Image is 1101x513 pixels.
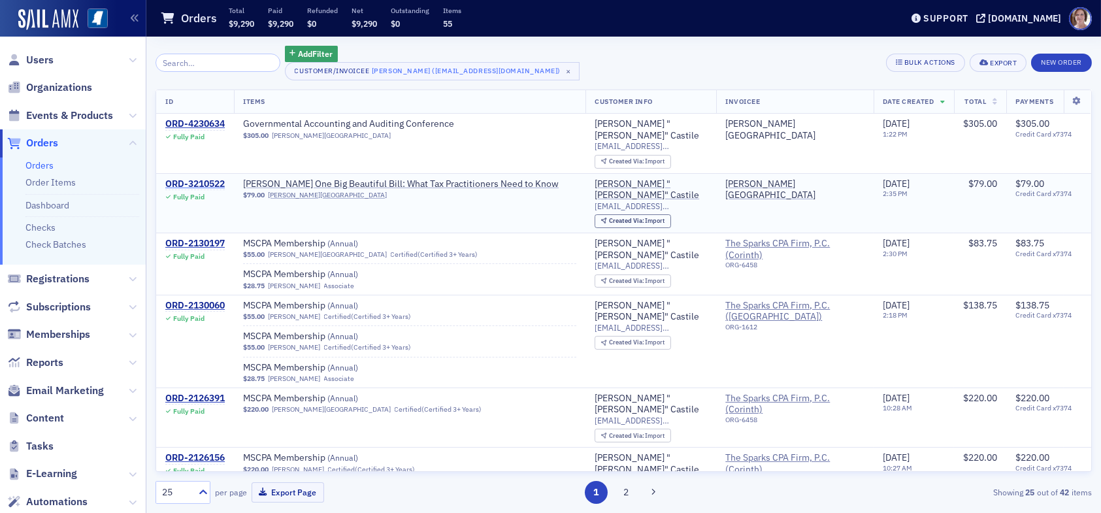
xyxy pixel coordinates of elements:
span: ( Annual ) [327,238,358,248]
a: [PERSON_NAME][GEOGRAPHIC_DATA] [272,131,391,140]
span: $305.00 [1015,118,1049,129]
span: Created Via : [609,216,646,225]
a: ORD-2126156 [165,452,225,464]
a: [PERSON_NAME] "[PERSON_NAME]" Castile [595,452,707,475]
span: $83.75 [968,237,997,249]
span: Users [26,53,54,67]
a: [PERSON_NAME] [268,374,320,383]
div: Fully Paid [173,193,205,201]
span: MSCPA Membership [243,238,408,250]
span: The Sparks CPA Firm, P.C. (Corinth) [725,393,864,416]
div: Fully Paid [173,252,205,261]
a: Registrations [7,272,90,286]
time: 2:35 PM [883,189,908,198]
span: $79.00 [968,178,997,190]
button: Customer/Invoicee[PERSON_NAME] ([EMAIL_ADDRESS][DOMAIN_NAME])× [285,62,580,80]
span: ( Annual ) [327,362,358,372]
a: Tasks [7,439,54,454]
div: Associate [324,374,355,383]
button: Bulk Actions [886,54,965,72]
span: $220.00 [1015,392,1049,404]
div: Showing out of items [789,486,1092,498]
span: Don Farmer's One Big Beautiful Bill: What Tax Practitioners Need to Know [243,178,559,190]
span: The Sparks CPA Firm, P.C. (Corinth) [725,452,864,488]
div: ORG-6458 [725,261,864,274]
span: ( Annual ) [327,300,358,310]
span: The Sparks CPA Firm, P.C. (Corinth) [725,238,864,261]
div: Certified (Certified 3+ Years) [395,405,482,414]
span: MSCPA Membership [243,300,408,312]
a: [PERSON_NAME] [268,343,320,352]
a: New Order [1031,56,1092,67]
p: Total [229,6,254,15]
a: Users [7,53,54,67]
div: [PERSON_NAME] ([EMAIL_ADDRESS][DOMAIN_NAME]) [372,64,561,77]
div: [PERSON_NAME] "[PERSON_NAME]" Castile [595,300,707,323]
div: [PERSON_NAME] "[PERSON_NAME]" Castile [595,393,707,416]
span: [DATE] [883,452,910,463]
a: [PERSON_NAME] "[PERSON_NAME]" Castile [595,178,707,201]
a: Check Batches [25,239,86,250]
strong: 25 [1023,486,1037,498]
img: SailAMX [88,8,108,29]
time: 2:18 PM [883,310,908,320]
span: Heath Castile [725,118,864,141]
a: [PERSON_NAME] [268,312,320,321]
span: MSCPA Membership [243,393,408,405]
button: New Order [1031,54,1092,72]
span: Tasks [26,439,54,454]
div: Certified (Certified 3+ Years) [324,343,412,352]
div: ORD-4230634 [165,118,225,130]
div: Certified (Certified 3+ Years) [324,312,412,321]
div: ORG-1612 [725,323,864,336]
span: [EMAIL_ADDRESS][DOMAIN_NAME] [595,261,707,271]
span: $0 [307,18,316,29]
span: ( Annual ) [327,393,358,403]
span: [EMAIL_ADDRESS][DOMAIN_NAME] [595,201,707,211]
span: Created Via : [609,276,646,285]
a: ORD-2130060 [165,300,225,312]
a: ORD-2130197 [165,238,225,250]
a: Reports [7,356,63,370]
a: [PERSON_NAME] [268,282,320,290]
a: [PERSON_NAME] [272,465,324,474]
a: ORD-2126391 [165,393,225,405]
span: × [563,65,575,77]
span: $83.75 [1015,237,1044,249]
span: Email Marketing [26,384,104,398]
span: MSCPA Membership [243,452,408,464]
span: Automations [26,495,88,509]
span: MSCPA Membership [243,331,408,342]
span: The Sparks CPA Firm, P.C. (Booneville) [725,300,864,323]
span: $9,290 [268,18,293,29]
a: Order Items [25,176,76,188]
span: Subscriptions [26,300,91,314]
span: E-Learning [26,467,77,481]
span: $9,290 [352,18,377,29]
span: Memberships [26,327,90,342]
time: 10:28 AM [883,403,912,412]
span: Customer Info [595,97,653,106]
a: Governmental Accounting and Auditing Conference [243,118,454,130]
span: Reports [26,356,63,370]
p: Refunded [307,6,338,15]
button: 1 [585,481,608,504]
span: The Sparks CPA Firm, P.C. (Corinth) [725,393,864,429]
a: Orders [25,159,54,171]
span: Orders [26,136,58,150]
span: $138.75 [1015,299,1049,311]
span: [EMAIL_ADDRESS][DOMAIN_NAME] [595,141,707,151]
span: $305.00 [243,131,269,140]
a: MSCPA Membership (Annual) [243,331,408,342]
a: MSCPA Membership (Annual) [243,452,408,464]
div: Bulk Actions [904,59,955,66]
span: ( Annual ) [327,269,358,279]
p: Outstanding [391,6,429,15]
a: SailAMX [18,9,78,30]
span: $28.75 [243,374,265,383]
div: [DOMAIN_NAME] [988,12,1061,24]
div: Import [609,339,665,346]
div: Fully Paid [173,133,205,141]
